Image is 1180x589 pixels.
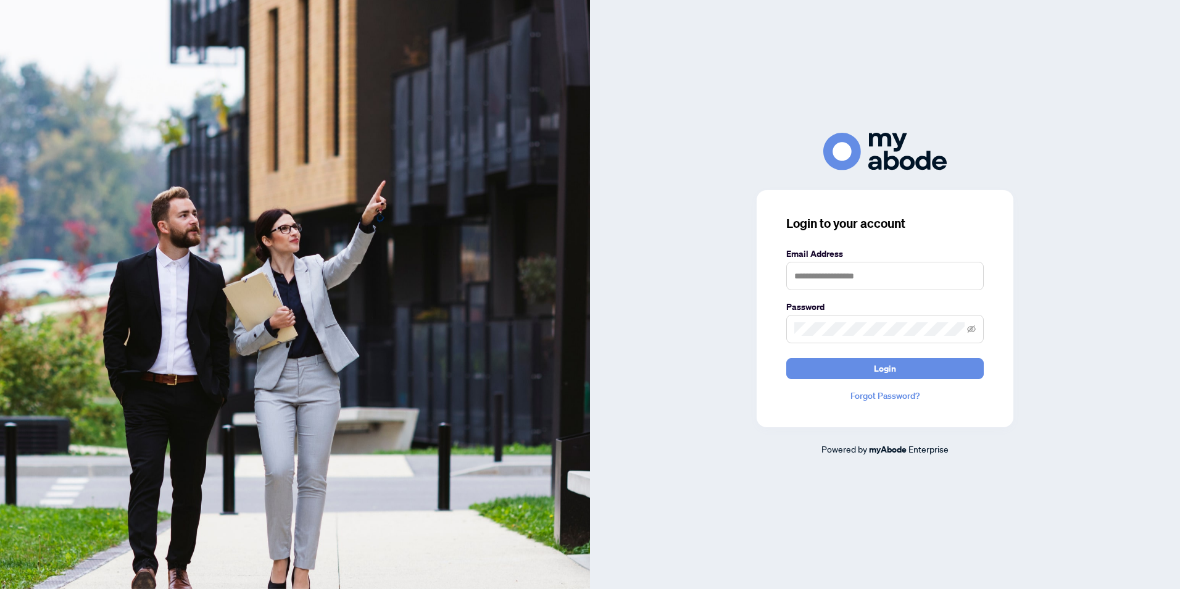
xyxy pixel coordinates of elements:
button: Login [786,358,984,379]
a: Forgot Password? [786,389,984,403]
span: Login [874,359,896,378]
span: Enterprise [908,443,949,454]
a: myAbode [869,443,907,456]
img: ma-logo [823,133,947,170]
span: Powered by [821,443,867,454]
span: eye-invisible [967,325,976,333]
h3: Login to your account [786,215,984,232]
label: Password [786,300,984,314]
label: Email Address [786,247,984,261]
